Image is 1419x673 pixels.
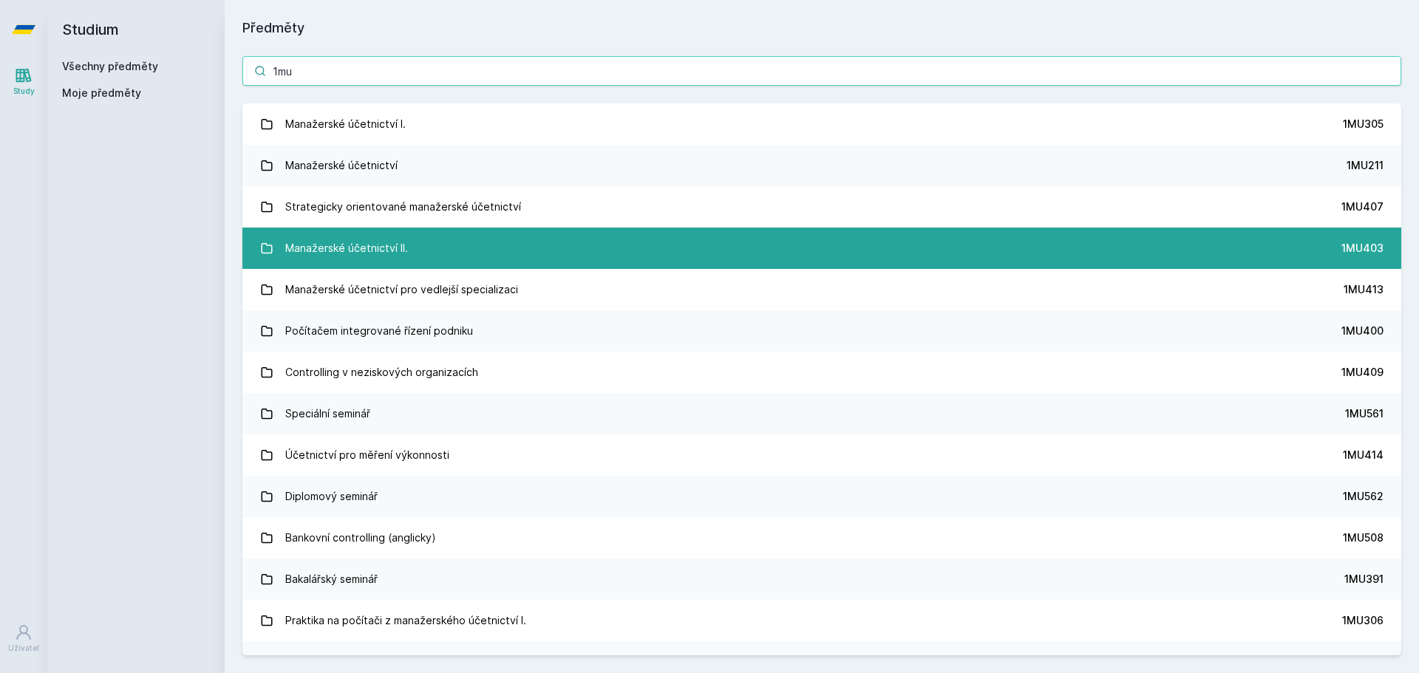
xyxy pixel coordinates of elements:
[242,56,1401,86] input: Název nebo ident předmětu…
[1343,448,1384,462] div: 1MU414
[242,186,1401,228] a: Strategicky orientované manažerské účetnictví 1MU407
[8,643,39,654] div: Uživatel
[1347,158,1384,173] div: 1MU211
[3,616,44,661] a: Uživatel
[242,103,1401,145] a: Manažerské účetnictví I. 1MU305
[1345,406,1384,421] div: 1MU561
[242,228,1401,269] a: Manažerské účetnictví II. 1MU403
[285,440,449,470] div: Účetnictví pro měření výkonnosti
[242,600,1401,641] a: Praktika na počítači z manažerského účetnictví I. 1MU306
[242,310,1401,352] a: Počítačem integrované řízení podniku 1MU400
[1344,572,1384,587] div: 1MU391
[285,316,473,346] div: Počítačem integrované řízení podniku
[1343,489,1384,504] div: 1MU562
[285,233,408,263] div: Manažerské účetnictví II.
[285,151,398,180] div: Manažerské účetnictví
[1343,530,1384,545] div: 1MU508
[285,399,370,428] div: Speciální seminář
[242,18,1401,38] h1: Předměty
[13,86,35,97] div: Study
[242,434,1401,476] a: Účetnictví pro měření výkonnosti 1MU414
[285,109,406,139] div: Manažerské účetnictví I.
[285,192,521,222] div: Strategicky orientované manažerské účetnictví
[285,523,436,553] div: Bankovní controlling (anglicky)
[1342,613,1384,628] div: 1MU306
[242,269,1401,310] a: Manažerské účetnictví pro vedlejší specializaci 1MU413
[242,352,1401,393] a: Controlling v neziskových organizacích 1MU409
[1341,199,1384,214] div: 1MU407
[1341,241,1384,256] div: 1MU403
[285,358,478,387] div: Controlling v neziskových organizacích
[242,145,1401,186] a: Manažerské účetnictví 1MU211
[285,482,378,511] div: Diplomový seminář
[1341,365,1384,380] div: 1MU409
[62,60,158,72] a: Všechny předměty
[285,564,378,594] div: Bakalářský seminář
[62,86,141,100] span: Moje předměty
[285,606,526,635] div: Praktika na počítači z manažerského účetnictví I.
[1342,655,1384,669] div: 1MU307
[3,59,44,104] a: Study
[242,476,1401,517] a: Diplomový seminář 1MU562
[242,393,1401,434] a: Speciální seminář 1MU561
[1341,324,1384,338] div: 1MU400
[242,558,1401,600] a: Bakalářský seminář 1MU391
[242,517,1401,558] a: Bankovní controlling (anglicky) 1MU508
[285,275,518,304] div: Manažerské účetnictví pro vedlejší specializaci
[1344,282,1384,297] div: 1MU413
[1343,117,1384,131] div: 1MU305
